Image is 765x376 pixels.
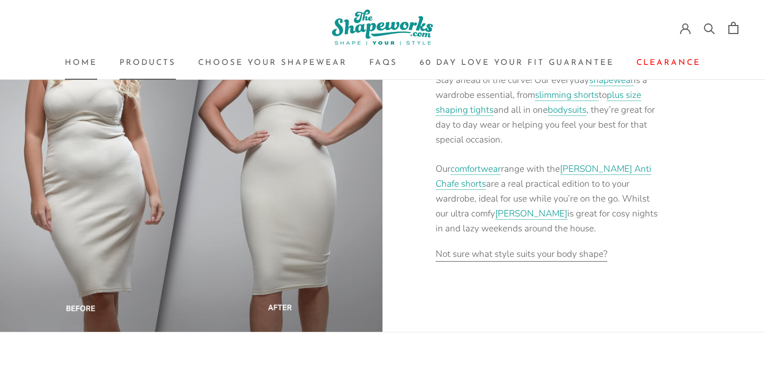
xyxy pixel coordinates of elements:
a: Search [704,22,715,34]
a: ClearanceClearance [636,59,701,67]
p: Our range with the are a real practical edition to to your wardrobe, ideal for use while you’re o... [436,162,664,236]
a: Choose your ShapewearChoose your Shapewear [198,59,347,67]
a: FAQsFAQs [369,59,397,67]
a: [PERSON_NAME] [495,207,567,220]
a: Open cart [728,22,738,34]
a: ProductsProducts [120,59,176,67]
img: The Shapeworks [332,10,433,46]
a: HomeHome [65,59,97,67]
a: comfortwear [450,163,501,175]
p: Stay ahead of the curve! Our everyday is a wardrobe essential, from to and all in one , they’re g... [436,73,664,147]
a: plus size shaping tights [436,89,641,116]
a: Not sure what style suits your body shape? [436,247,607,262]
a: slimming shorts [535,89,599,101]
a: bodysuits [548,104,586,116]
a: shapewear [589,74,634,86]
a: 60 Day Love Your Fit Guarantee60 Day Love Your Fit Guarantee [420,59,614,67]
